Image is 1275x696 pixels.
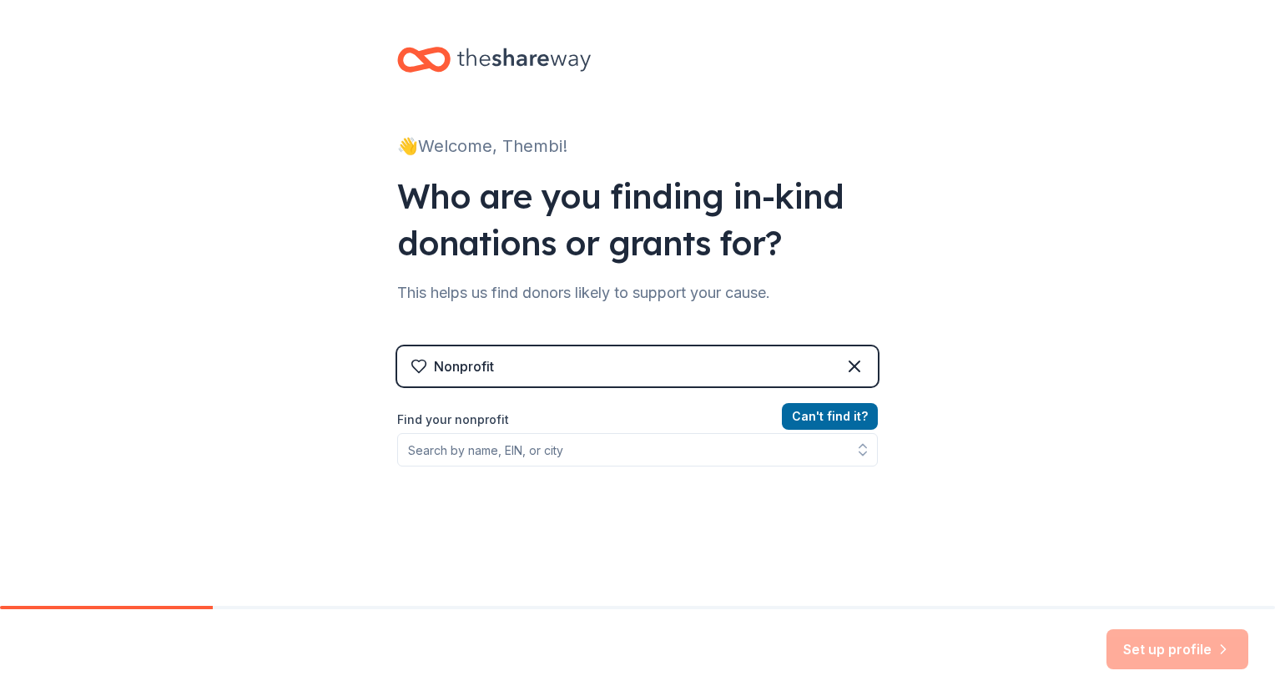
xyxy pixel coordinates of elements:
button: Can't find it? [782,403,878,430]
label: Find your nonprofit [397,410,878,430]
div: 👋 Welcome, Thembi! [397,133,878,159]
div: Who are you finding in-kind donations or grants for? [397,173,878,266]
div: Nonprofit [434,356,494,376]
div: This helps us find donors likely to support your cause. [397,280,878,306]
input: Search by name, EIN, or city [397,433,878,467]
